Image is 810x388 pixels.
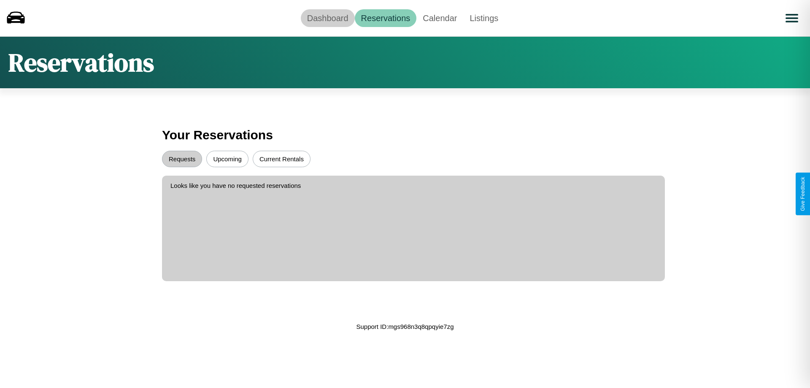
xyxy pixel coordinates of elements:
[253,151,310,167] button: Current Rentals
[162,151,202,167] button: Requests
[780,6,804,30] button: Open menu
[355,9,417,27] a: Reservations
[416,9,463,27] a: Calendar
[206,151,248,167] button: Upcoming
[301,9,355,27] a: Dashboard
[162,124,648,147] h3: Your Reservations
[8,45,154,80] h1: Reservations
[356,321,454,332] p: Support ID: mgs968n3q8qpqyie7zg
[170,180,656,191] p: Looks like you have no requested reservations
[800,177,806,211] div: Give Feedback
[463,9,505,27] a: Listings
